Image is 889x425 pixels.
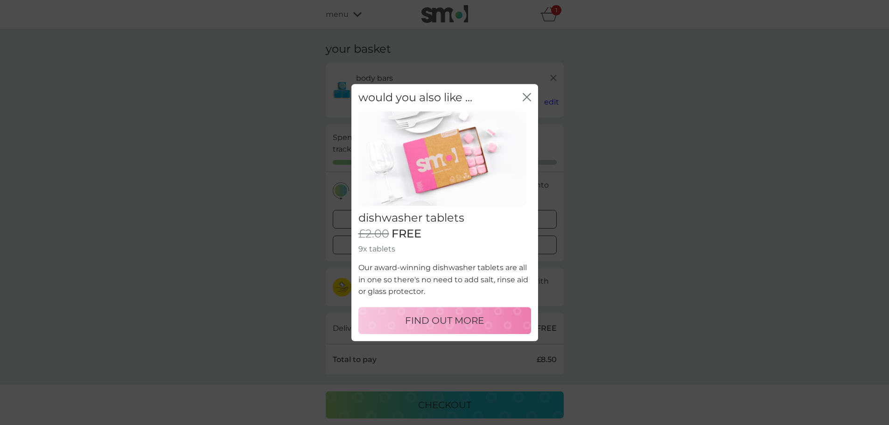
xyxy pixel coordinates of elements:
h2: dishwasher tablets [358,211,531,225]
p: Our award-winning dishwasher tablets are all in one so there's no need to add salt, rinse aid or ... [358,262,531,298]
span: £2.00 [358,227,389,241]
span: FREE [392,227,421,241]
h2: would you also like ... [358,91,472,105]
p: 9x tablets [358,243,531,255]
button: close [523,93,531,103]
p: FIND OUT MORE [405,313,484,328]
button: FIND OUT MORE [358,307,531,334]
